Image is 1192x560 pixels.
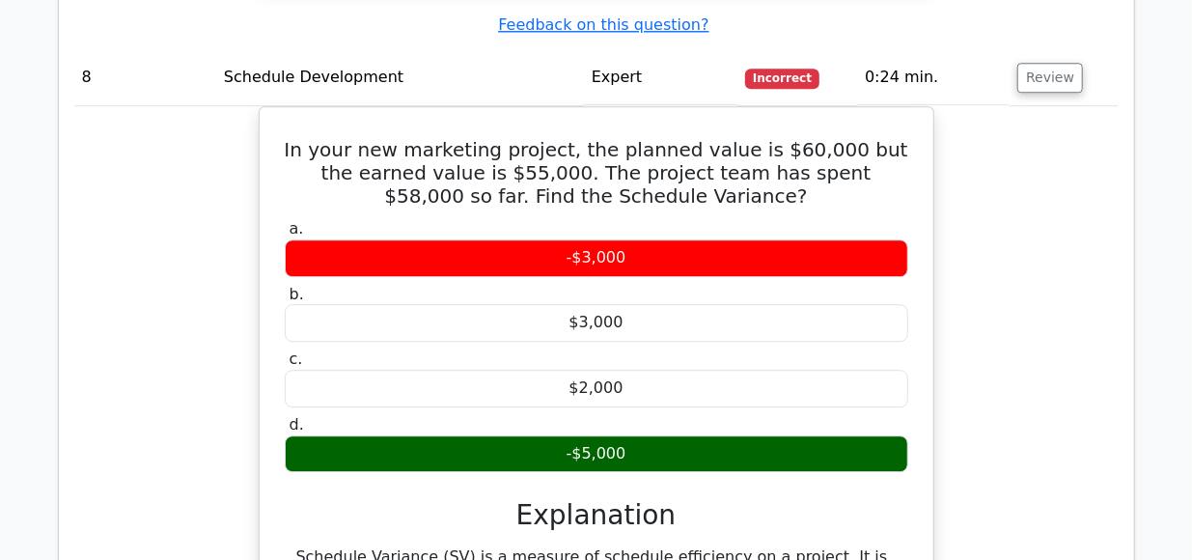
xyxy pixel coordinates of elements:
td: Schedule Development [216,50,584,105]
span: a. [290,219,304,238]
h3: Explanation [296,499,897,532]
h5: In your new marketing project, the planned value is $60,000 but the earned value is $55,000. The ... [283,138,910,208]
span: b. [290,285,304,303]
span: d. [290,415,304,434]
a: Feedback on this question? [498,15,708,34]
td: 8 [74,50,216,105]
div: $3,000 [285,304,908,342]
button: Review [1017,63,1083,93]
span: c. [290,350,303,368]
span: Incorrect [745,69,819,88]
td: 0:24 min. [857,50,1010,105]
td: Expert [584,50,737,105]
div: -$5,000 [285,435,908,473]
div: $2,000 [285,370,908,407]
div: -$3,000 [285,239,908,277]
